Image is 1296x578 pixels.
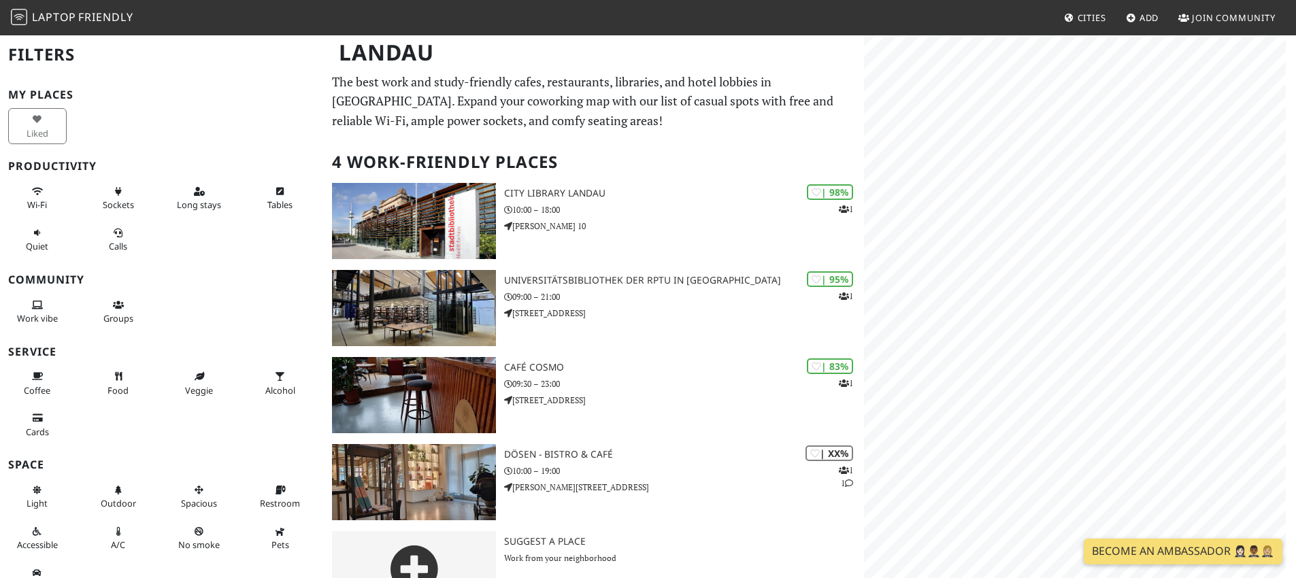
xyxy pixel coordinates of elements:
[8,345,316,358] h3: Service
[89,294,148,330] button: Groups
[504,377,864,390] p: 09:30 – 23:00
[839,290,853,303] p: 1
[1140,12,1159,24] span: Add
[324,270,864,346] a: Universitätsbibliothek der RPTU in Landau | 95% 1 Universitätsbibliothek der RPTU in [GEOGRAPHIC_...
[332,357,496,433] img: Café Cosmo
[324,444,864,520] a: DÖSEN - Bistro & Café | XX% 11 DÖSEN - Bistro & Café 10:00 – 19:00 [PERSON_NAME][STREET_ADDRESS]
[27,199,47,211] span: Stable Wi-Fi
[103,312,133,324] span: Group tables
[504,551,864,564] p: Work from your neighborhood
[504,290,864,303] p: 09:00 – 21:00
[332,270,496,346] img: Universitätsbibliothek der RPTU in Landau
[1084,539,1282,564] a: Become an Ambassador 🤵🏻‍♀️🤵🏾‍♂️🤵🏼‍♀️
[178,539,220,551] span: Smoke free
[807,184,853,200] div: | 98%
[8,273,316,286] h3: Community
[101,497,136,509] span: Outdoor area
[1078,12,1106,24] span: Cities
[11,6,133,30] a: LaptopFriendly LaptopFriendly
[8,160,316,173] h3: Productivity
[8,222,67,258] button: Quiet
[504,307,864,320] p: [STREET_ADDRESS]
[332,141,856,183] h2: 4 Work-Friendly Places
[839,377,853,390] p: 1
[107,384,129,396] span: Food
[504,464,864,477] p: 10:00 – 19:00
[8,294,67,330] button: Work vibe
[332,183,496,259] img: City library Landau
[26,426,49,438] span: Credit cards
[324,183,864,259] a: City library Landau | 98% 1 City library Landau 10:00 – 18:00 [PERSON_NAME] 10
[17,312,58,324] span: People working
[89,479,148,515] button: Outdoor
[839,464,853,490] p: 1 1
[265,384,295,396] span: Alcohol
[251,479,310,515] button: Restroom
[251,365,310,401] button: Alcohol
[11,9,27,25] img: LaptopFriendly
[8,520,67,556] button: Accessible
[504,449,864,460] h3: DÖSEN - Bistro & Café
[251,520,310,556] button: Pets
[111,539,125,551] span: Air conditioned
[328,34,861,71] h1: Landau
[504,481,864,494] p: [PERSON_NAME][STREET_ADDRESS]
[332,444,496,520] img: DÖSEN - Bistro & Café
[807,358,853,374] div: | 83%
[805,445,853,461] div: | XX%
[504,394,864,407] p: [STREET_ADDRESS]
[8,88,316,101] h3: My Places
[177,199,221,211] span: Long stays
[8,458,316,471] h3: Space
[1173,5,1281,30] a: Join Community
[78,10,133,24] span: Friendly
[504,203,864,216] p: 10:00 – 18:00
[807,271,853,287] div: | 95%
[170,520,229,556] button: No smoke
[324,357,864,433] a: Café Cosmo | 83% 1 Café Cosmo 09:30 – 23:00 [STREET_ADDRESS]
[1059,5,1112,30] a: Cities
[26,240,48,252] span: Quiet
[1192,12,1276,24] span: Join Community
[8,365,67,401] button: Coffee
[267,199,293,211] span: Work-friendly tables
[332,72,856,131] p: The best work and study-friendly cafes, restaurants, libraries, and hotel lobbies in [GEOGRAPHIC_...
[170,180,229,216] button: Long stays
[89,180,148,216] button: Sockets
[89,365,148,401] button: Food
[8,479,67,515] button: Light
[504,536,864,547] h3: Suggest a Place
[17,539,58,551] span: Accessible
[504,362,864,373] h3: Café Cosmo
[89,222,148,258] button: Calls
[24,384,50,396] span: Coffee
[181,497,217,509] span: Spacious
[89,520,148,556] button: A/C
[32,10,76,24] span: Laptop
[170,365,229,401] button: Veggie
[8,407,67,443] button: Cards
[271,539,289,551] span: Pet friendly
[504,275,864,286] h3: Universitätsbibliothek der RPTU in [GEOGRAPHIC_DATA]
[103,199,134,211] span: Power sockets
[170,479,229,515] button: Spacious
[251,180,310,216] button: Tables
[27,497,48,509] span: Natural light
[185,384,213,396] span: Veggie
[504,188,864,199] h3: City library Landau
[1120,5,1165,30] a: Add
[504,220,864,233] p: [PERSON_NAME] 10
[109,240,127,252] span: Video/audio calls
[260,497,300,509] span: Restroom
[8,180,67,216] button: Wi-Fi
[839,203,853,216] p: 1
[8,34,316,75] h2: Filters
